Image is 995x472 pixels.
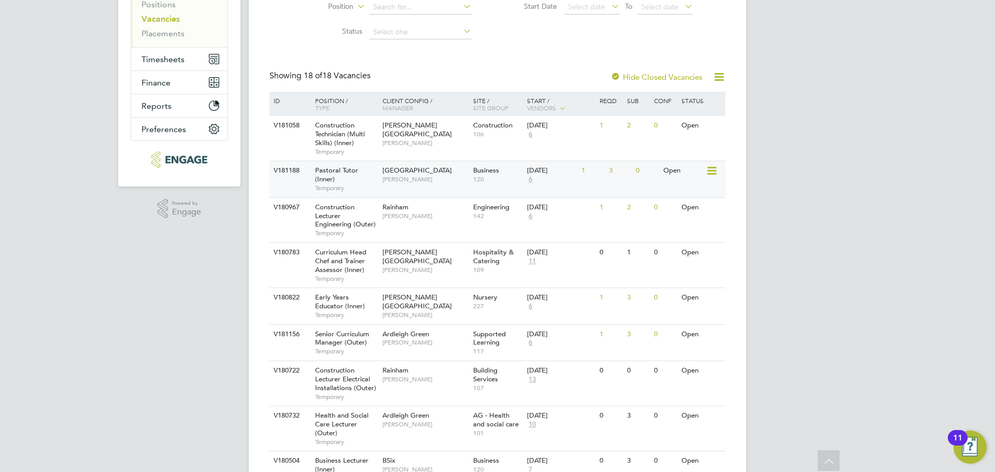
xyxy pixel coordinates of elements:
span: Temporary [315,347,377,355]
span: Construction Lecturer Electrical Installations (Outer) [315,366,376,392]
div: 0 [597,361,624,380]
span: Site Group [473,104,508,112]
span: Senior Curriculum Manager (Outer) [315,330,369,347]
div: Open [679,198,724,217]
button: Preferences [131,118,228,140]
span: [PERSON_NAME][GEOGRAPHIC_DATA] [382,248,452,265]
span: Temporary [315,184,377,192]
div: Open [679,451,724,470]
span: 18 Vacancies [304,70,371,81]
span: 6 [527,175,534,184]
span: BSix [382,456,395,465]
div: [DATE] [527,411,594,420]
span: Vendors [527,104,556,112]
div: 0 [597,451,624,470]
span: Select date [641,2,678,11]
label: Status [303,26,362,36]
span: 13 [527,375,537,384]
span: [PERSON_NAME] [382,175,468,183]
div: [DATE] [527,121,594,130]
div: [DATE] [527,248,594,257]
span: Ardleigh Green [382,330,429,338]
span: 109 [473,266,522,274]
div: V181188 [271,161,307,180]
div: 0 [651,451,678,470]
span: AG - Health and social care [473,411,519,428]
button: Open Resource Center, 11 new notifications [954,431,987,464]
div: 0 [624,361,651,380]
button: Finance [131,71,228,94]
span: Supported Learning [473,330,506,347]
span: Temporary [315,393,377,401]
span: [PERSON_NAME][GEOGRAPHIC_DATA] [382,293,452,310]
span: [GEOGRAPHIC_DATA] [382,166,452,175]
span: Temporary [315,438,377,446]
div: 2 [624,198,651,217]
span: [PERSON_NAME] [382,338,468,347]
div: Start / [524,92,597,118]
a: Vacancies [141,14,180,24]
span: [PERSON_NAME] [382,139,468,147]
span: 18 of [304,70,322,81]
span: Rainham [382,366,408,375]
div: 0 [651,361,678,380]
span: Construction [473,121,513,130]
div: 3 [624,325,651,344]
div: [DATE] [527,456,594,465]
span: 107 [473,384,522,392]
span: Construction Lecturer Engineering (Outer) [315,203,376,229]
span: Pastoral Tutor (Inner) [315,166,358,183]
img: xede-logo-retina.png [151,151,207,168]
div: V180722 [271,361,307,380]
div: Open [679,406,724,425]
span: Manager [382,104,413,112]
div: V180504 [271,451,307,470]
div: Conf [651,92,678,109]
div: 1 [579,161,606,180]
span: Business [473,166,499,175]
span: Ardleigh Green [382,411,429,420]
div: 0 [651,406,678,425]
span: Construction Technician (Multi Skills) (Inner) [315,121,365,147]
div: 0 [651,198,678,217]
div: V180967 [271,198,307,217]
span: Finance [141,78,170,88]
span: Nursery [473,293,497,302]
span: Early Years Educator (Inner) [315,293,365,310]
span: 101 [473,429,522,437]
div: Showing [269,70,373,81]
div: Open [679,288,724,307]
span: 6 [527,302,534,311]
div: Open [679,116,724,135]
span: 6 [527,130,534,139]
div: 3 [624,288,651,307]
span: [PERSON_NAME] [382,420,468,428]
div: 1 [624,243,651,262]
div: ID [271,92,307,109]
span: Hospitality & Catering [473,248,514,265]
span: 117 [473,347,522,355]
span: Preferences [141,124,186,134]
div: 0 [651,325,678,344]
div: 11 [953,438,962,451]
span: 6 [527,338,534,347]
span: Select date [568,2,605,11]
a: Go to home page [131,151,228,168]
div: 2 [624,116,651,135]
span: Timesheets [141,54,184,64]
div: Sub [624,92,651,109]
div: Open [661,161,706,180]
span: Business [473,456,499,465]
button: Reports [131,94,228,117]
div: V180822 [271,288,307,307]
div: 0 [651,288,678,307]
div: 3 [624,406,651,425]
span: 120 [473,175,522,183]
span: [PERSON_NAME] [382,375,468,383]
span: Reports [141,101,172,111]
span: Powered by [172,199,201,208]
div: Site / [471,92,525,117]
div: 1 [597,116,624,135]
span: Building Services [473,366,498,383]
span: Health and Social Care Lecturer (Outer) [315,411,368,437]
